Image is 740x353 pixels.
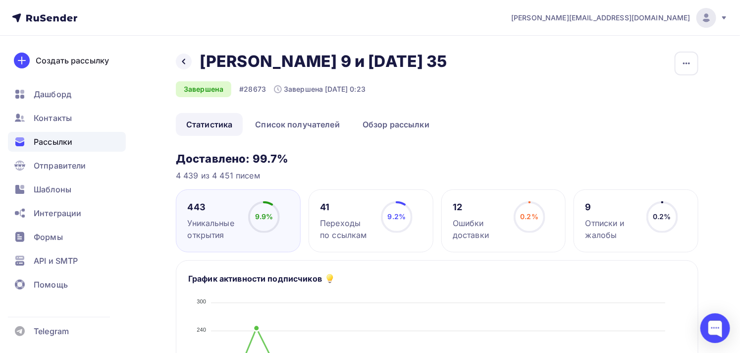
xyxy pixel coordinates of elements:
[197,299,206,305] tspan: 300
[453,201,505,213] div: 12
[320,201,372,213] div: 41
[8,84,126,104] a: Дашборд
[8,108,126,128] a: Контакты
[200,52,447,71] h2: [PERSON_NAME] 9 и [DATE] 35
[188,273,322,285] h5: График активности подписчиков
[511,13,690,23] span: [PERSON_NAME][EMAIL_ADDRESS][DOMAIN_NAME]
[34,255,78,267] span: API и SMTP
[511,8,728,28] a: [PERSON_NAME][EMAIL_ADDRESS][DOMAIN_NAME]
[34,112,72,124] span: Контакты
[34,231,63,243] span: Формы
[176,81,231,97] div: Завершена
[8,156,126,176] a: Отправители
[188,217,240,241] div: Уникальные открытия
[8,179,126,199] a: Шаблоны
[34,136,72,148] span: Рассылки
[176,170,698,181] div: 4 439 из 4 451 писем
[653,212,671,221] span: 0.2%
[352,113,440,136] a: Обзор рассылки
[255,212,273,221] span: 9.9%
[197,327,206,333] tspan: 240
[245,113,350,136] a: Список получателей
[34,207,81,219] span: Интеграции
[239,84,266,94] div: #28673
[320,217,372,241] div: Переходы по ссылкам
[8,132,126,152] a: Рассылки
[34,160,86,172] span: Отправители
[34,183,71,195] span: Шаблоны
[585,201,637,213] div: 9
[8,227,126,247] a: Формы
[36,55,109,66] div: Создать рассылку
[176,152,698,166] h3: Доставлено: 99.7%
[176,113,243,136] a: Статистика
[188,201,240,213] div: 443
[34,88,71,100] span: Дашборд
[34,325,69,337] span: Telegram
[453,217,505,241] div: Ошибки доставки
[520,212,538,221] span: 0.2%
[34,279,68,291] span: Помощь
[585,217,637,241] div: Отписки и жалобы
[388,212,406,221] span: 9.2%
[274,84,366,94] div: Завершена [DATE] 0:23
